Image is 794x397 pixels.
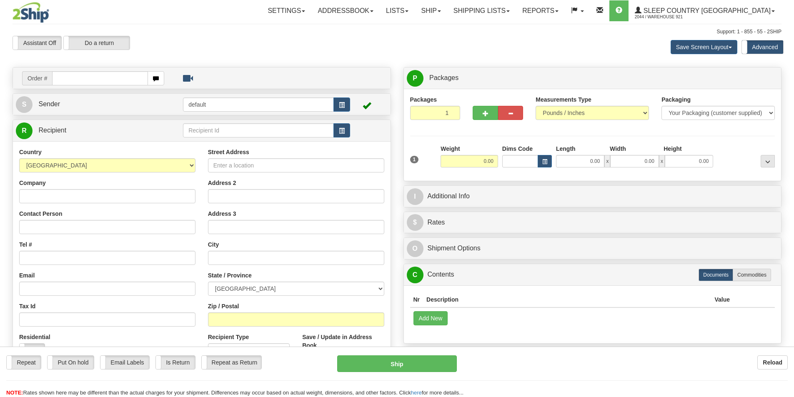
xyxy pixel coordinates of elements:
[410,292,423,307] th: Nr
[38,127,66,134] span: Recipient
[661,95,691,104] label: Packaging
[337,355,457,372] button: Ship
[699,269,733,281] label: Documents
[761,155,775,167] div: ...
[407,267,423,283] span: C
[407,240,423,257] span: O
[208,148,249,156] label: Street Address
[7,356,41,369] label: Repeat
[635,13,697,21] span: 2044 / Warehouse 921
[48,356,94,369] label: Put On hold
[407,214,423,231] span: $
[208,240,219,249] label: City
[610,145,626,153] label: Width
[413,311,448,325] button: Add New
[19,240,32,249] label: Tel #
[556,145,576,153] label: Length
[775,156,793,241] iframe: chat widget
[502,145,533,153] label: Dims Code
[208,158,384,172] input: Enter a location
[407,214,779,231] a: $Rates
[641,7,771,14] span: Sleep Country [GEOGRAPHIC_DATA]
[604,155,610,167] span: x
[407,266,779,283] a: CContents
[380,0,415,21] a: Lists
[16,96,33,113] span: S
[19,302,35,310] label: Tax Id
[64,36,130,50] label: Do a return
[20,344,45,357] label: No
[311,0,380,21] a: Addressbook
[13,2,49,23] img: logo2044.jpg
[13,28,781,35] div: Support: 1 - 855 - 55 - 2SHIP
[447,0,516,21] a: Shipping lists
[711,292,733,307] th: Value
[411,390,422,396] a: here
[202,356,261,369] label: Repeat as Return
[183,97,334,112] input: Sender Id
[407,188,779,205] a: IAdditional Info
[516,0,565,21] a: Reports
[429,74,458,81] span: Packages
[183,123,334,137] input: Recipient Id
[410,156,419,163] span: 1
[38,100,60,107] span: Sender
[763,359,782,366] b: Reload
[13,36,61,50] label: Assistant Off
[208,333,249,341] label: Recipient Type
[22,71,52,85] span: Order #
[261,0,311,21] a: Settings
[415,0,447,21] a: Ship
[742,40,783,54] label: Advanced
[423,292,711,307] th: Description
[16,122,165,139] a: R Recipient
[757,355,788,370] button: Reload
[629,0,781,21] a: Sleep Country [GEOGRAPHIC_DATA] 2044 / Warehouse 921
[407,70,779,87] a: P Packages
[16,122,33,139] span: R
[208,302,239,310] label: Zip / Postal
[19,148,42,156] label: Country
[156,356,195,369] label: Is Return
[208,271,252,280] label: State / Province
[407,188,423,205] span: I
[441,145,460,153] label: Weight
[19,271,35,280] label: Email
[733,269,771,281] label: Commodities
[302,333,384,350] label: Save / Update in Address Book
[19,179,46,187] label: Company
[6,390,23,396] span: NOTE:
[659,155,665,167] span: x
[536,95,591,104] label: Measurements Type
[208,179,236,187] label: Address 2
[19,210,62,218] label: Contact Person
[407,70,423,87] span: P
[664,145,682,153] label: Height
[208,210,236,218] label: Address 3
[407,240,779,257] a: OShipment Options
[410,95,437,104] label: Packages
[100,356,149,369] label: Email Labels
[671,40,737,54] button: Save Screen Layout
[19,333,50,341] label: Residential
[16,96,183,113] a: S Sender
